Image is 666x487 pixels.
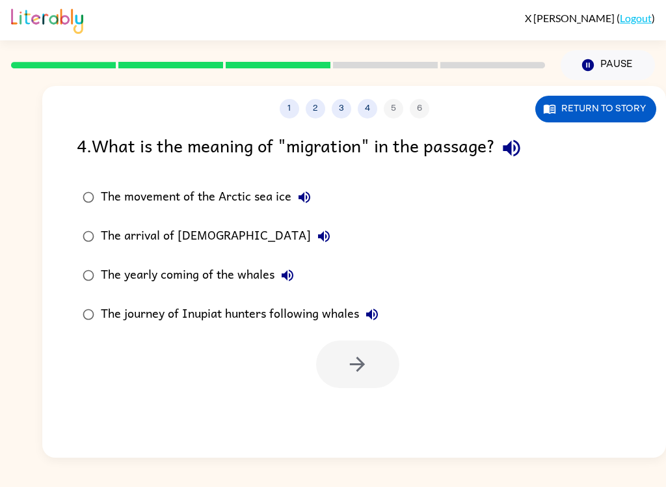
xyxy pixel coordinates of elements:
[525,12,655,24] div: ( )
[535,96,656,122] button: Return to story
[525,12,617,24] span: X [PERSON_NAME]
[359,301,385,327] button: The journey of Inupiat hunters following whales
[280,99,299,118] button: 1
[101,223,337,249] div: The arrival of [DEMOGRAPHIC_DATA]
[358,99,377,118] button: 4
[561,50,655,80] button: Pause
[291,184,317,210] button: The movement of the Arctic sea ice
[311,223,337,249] button: The arrival of [DEMOGRAPHIC_DATA]
[306,99,325,118] button: 2
[11,5,83,34] img: Literably
[101,262,300,288] div: The yearly coming of the whales
[77,132,632,165] div: 4 . What is the meaning of "migration" in the passage?
[274,262,300,288] button: The yearly coming of the whales
[332,99,351,118] button: 3
[620,12,652,24] a: Logout
[101,184,317,210] div: The movement of the Arctic sea ice
[101,301,385,327] div: The journey of Inupiat hunters following whales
